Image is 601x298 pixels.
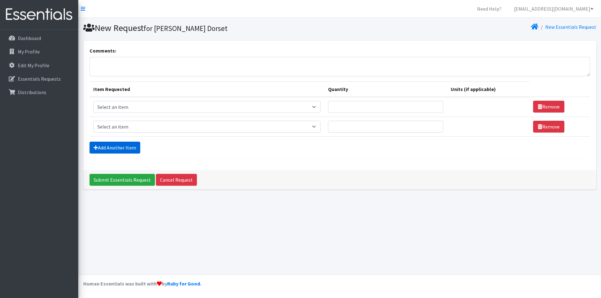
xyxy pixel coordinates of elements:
[90,174,155,186] input: Submit Essentials Request
[167,280,200,287] a: Ruby for Good
[83,23,337,33] h1: New Request
[18,89,46,95] p: Distributions
[545,24,596,30] a: New Essentials Request
[144,24,228,33] small: for [PERSON_NAME] Dorset
[90,81,324,97] th: Item Requested
[3,4,76,25] img: HumanEssentials
[3,73,76,85] a: Essentials Requests
[3,59,76,72] a: Edit My Profile
[3,32,76,44] a: Dashboard
[18,62,49,68] p: Edit My Profile
[18,48,40,55] p: My Profile
[90,47,116,54] label: Comments:
[3,86,76,98] a: Distributions
[472,3,506,15] a: Need Help?
[83,280,201,287] strong: Human Essentials was built with by .
[533,121,564,133] a: Remove
[533,101,564,113] a: Remove
[90,142,140,154] a: Add Another Item
[447,81,529,97] th: Units (if applicable)
[156,174,197,186] a: Cancel Request
[509,3,598,15] a: [EMAIL_ADDRESS][DOMAIN_NAME]
[324,81,447,97] th: Quantity
[18,35,41,41] p: Dashboard
[3,45,76,58] a: My Profile
[18,76,61,82] p: Essentials Requests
